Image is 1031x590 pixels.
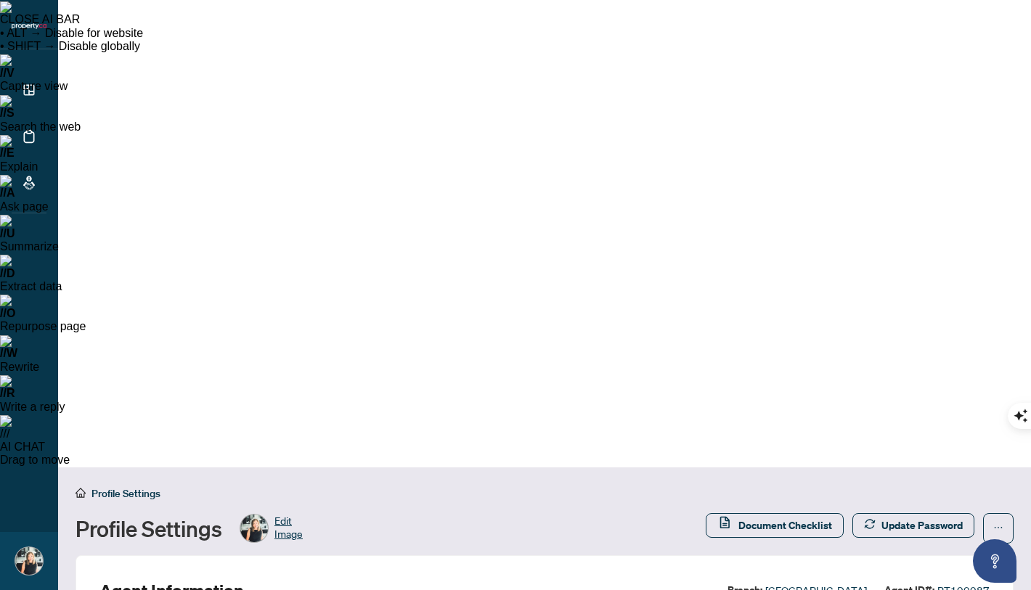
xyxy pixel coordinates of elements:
[738,514,832,537] span: Document Checklist
[76,514,303,543] div: Profile Settings
[76,488,86,498] span: home
[993,523,1003,533] span: ellipsis
[881,514,963,537] span: Update Password
[852,513,974,538] button: Update Password
[240,515,268,542] img: Profile Icon
[91,487,160,500] span: Profile Settings
[15,547,43,575] img: Profile Icon
[706,513,844,538] button: Document Checklist
[973,539,1016,583] button: Open asap
[274,514,303,543] span: Edit Image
